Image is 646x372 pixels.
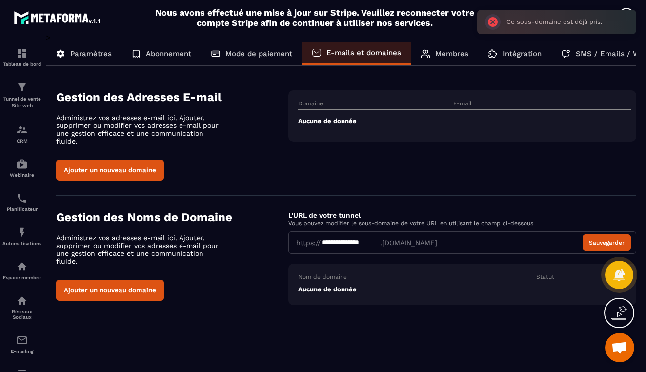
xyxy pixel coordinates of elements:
[56,160,164,181] button: Ajouter un nouveau domaine
[16,192,28,204] img: scheduler
[56,234,227,265] p: Administrez vos adresses e-mail ici. Ajouter, supprimer ou modifier vos adresses e-mail pour une ...
[16,82,28,93] img: formation
[298,100,448,110] th: Domaine
[155,7,475,28] h2: Nous avons effectué une mise à jour sur Stripe. Veuillez reconnecter votre compte Stripe afin de ...
[14,9,101,26] img: logo
[605,333,634,362] div: Ouvrir le chat
[298,110,631,132] td: Aucune de donnée
[16,227,28,238] img: automations
[288,211,361,219] label: L'URL de votre tunnel
[288,220,636,227] p: Vous pouvez modifier le sous-domaine de votre URL en utilisant le champ ci-dessous
[2,309,41,320] p: Réseaux Sociaux
[2,62,41,67] p: Tableau de bord
[435,49,468,58] p: Membres
[56,90,288,104] h4: Gestion des Adresses E-mail
[225,49,292,58] p: Mode de paiement
[2,74,41,117] a: formationformationTunnel de vente Site web
[46,33,636,320] div: >
[2,327,41,361] a: emailemailE-mailing
[2,241,41,246] p: Automatisations
[2,207,41,212] p: Planificateur
[16,295,28,307] img: social-network
[326,48,401,57] p: E-mails et domaines
[56,280,164,301] button: Ajouter un nouveau domaine
[2,96,41,109] p: Tunnel de vente Site web
[2,349,41,354] p: E-mailing
[56,114,227,145] p: Administrez vos adresses e-mail ici. Ajouter, supprimer ou modifier vos adresses e-mail pour une ...
[298,283,631,296] td: Aucune de donnée
[2,275,41,280] p: Espace membre
[503,49,542,58] p: Intégration
[16,334,28,346] img: email
[2,253,41,288] a: automationsautomationsEspace membre
[531,273,615,283] th: Statut
[2,288,41,327] a: social-networksocial-networkRéseaux Sociaux
[298,273,531,283] th: Nom de domaine
[70,49,112,58] p: Paramètres
[2,172,41,178] p: Webinaire
[16,47,28,59] img: formation
[16,261,28,272] img: automations
[2,185,41,219] a: schedulerschedulerPlanificateur
[2,219,41,253] a: automationsautomationsAutomatisations
[2,138,41,144] p: CRM
[16,124,28,136] img: formation
[583,234,631,251] button: Sauvegarder
[56,210,288,224] h4: Gestion des Noms de Domaine
[2,151,41,185] a: automationsautomationsWebinaire
[448,100,598,110] th: E-mail
[146,49,191,58] p: Abonnement
[2,40,41,74] a: formationformationTableau de bord
[2,117,41,151] a: formationformationCRM
[16,158,28,170] img: automations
